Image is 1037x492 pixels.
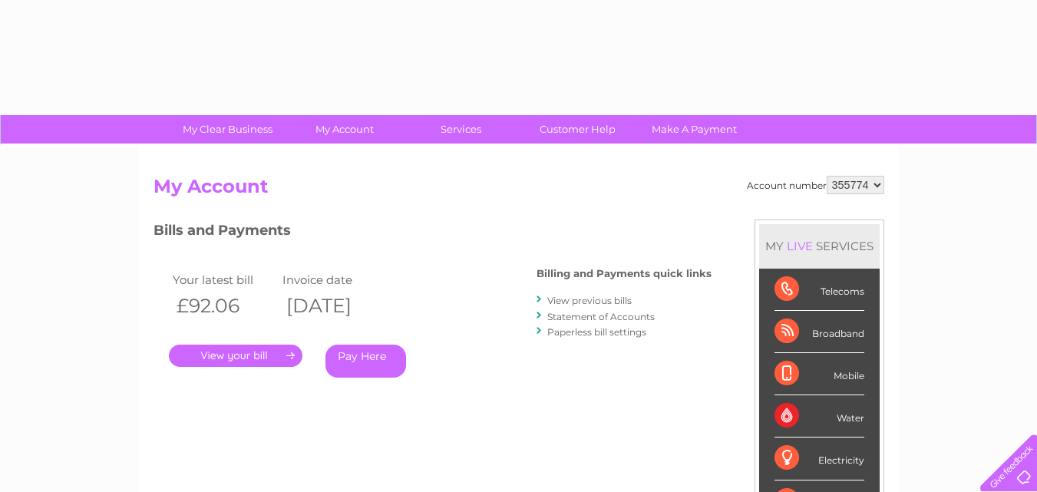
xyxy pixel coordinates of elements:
[784,239,816,253] div: LIVE
[631,115,758,144] a: Make A Payment
[774,395,864,438] div: Water
[547,295,632,306] a: View previous bills
[169,269,279,290] td: Your latest bill
[774,353,864,395] div: Mobile
[547,326,646,338] a: Paperless bill settings
[279,269,389,290] td: Invoice date
[154,220,712,246] h3: Bills and Payments
[774,311,864,353] div: Broadband
[547,311,655,322] a: Statement of Accounts
[759,224,880,268] div: MY SERVICES
[398,115,524,144] a: Services
[774,269,864,311] div: Telecoms
[154,176,884,205] h2: My Account
[514,115,641,144] a: Customer Help
[169,345,302,367] a: .
[537,268,712,279] h4: Billing and Payments quick links
[279,290,389,322] th: [DATE]
[325,345,406,378] a: Pay Here
[281,115,408,144] a: My Account
[164,115,291,144] a: My Clear Business
[774,438,864,480] div: Electricity
[169,290,279,322] th: £92.06
[747,176,884,194] div: Account number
